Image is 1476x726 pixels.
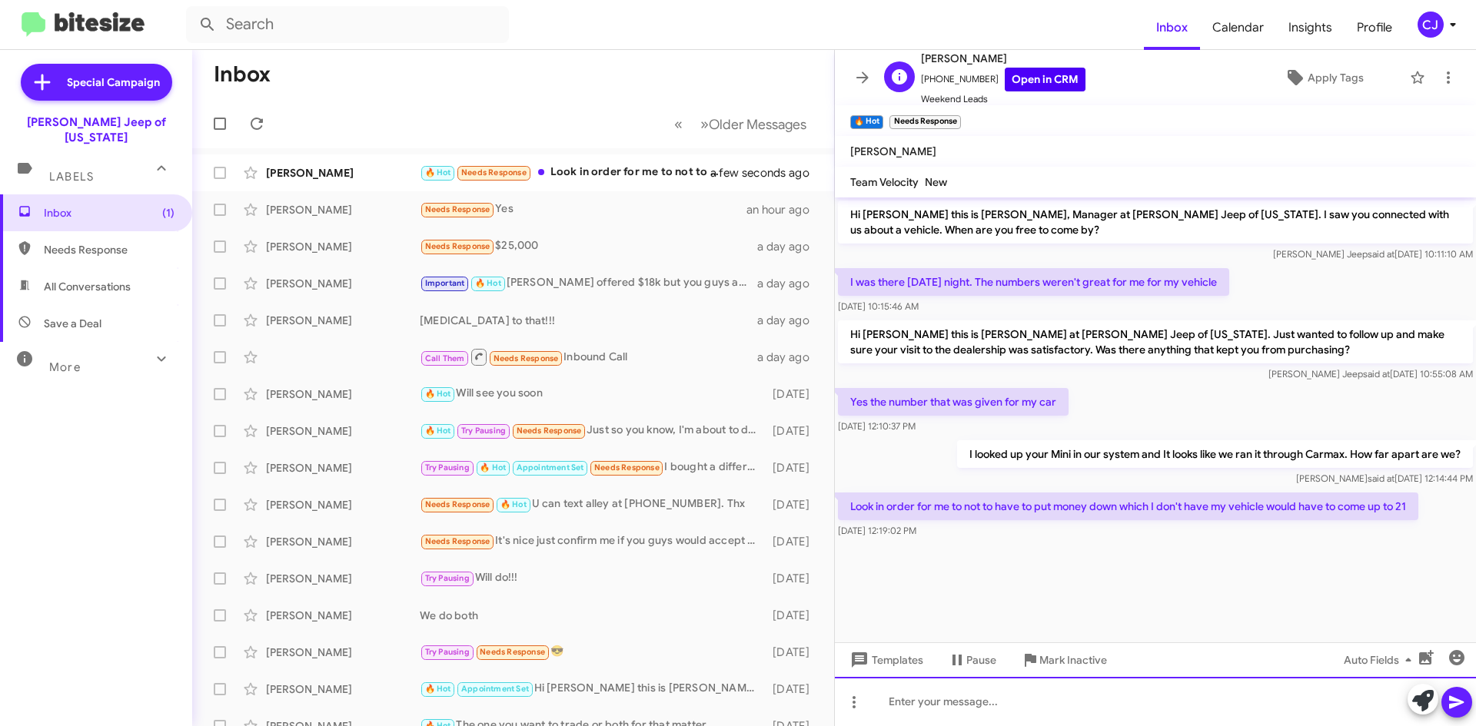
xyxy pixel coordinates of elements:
div: [PERSON_NAME] [266,681,420,697]
span: Apply Tags [1308,64,1364,91]
a: Insights [1276,5,1345,50]
span: 🔥 Hot [425,684,451,694]
div: an hour ago [746,202,822,217]
span: Try Pausing [425,647,470,657]
button: Apply Tags [1245,64,1402,91]
a: Special Campaign [21,64,172,101]
span: Templates [847,646,923,674]
span: Needs Response [425,204,490,214]
span: 🔥 Hot [475,278,501,288]
span: 🔥 Hot [480,462,506,472]
div: CJ [1418,12,1444,38]
span: (1) [162,205,175,220]
div: [DATE] [765,608,822,623]
div: [DATE] [765,681,822,697]
div: [PERSON_NAME] [266,608,420,623]
button: CJ [1405,12,1459,38]
button: Auto Fields [1331,646,1430,674]
span: [DATE] 12:19:02 PM [838,525,916,536]
span: 🔥 Hot [425,389,451,399]
div: We do both [420,608,765,623]
button: Pause [936,646,1009,674]
div: [PERSON_NAME] [266,276,420,291]
div: [DATE] [765,645,822,660]
span: said at [1368,472,1395,484]
span: Needs Response [494,353,559,363]
div: Hi [PERSON_NAME] this is [PERSON_NAME] at [PERSON_NAME] Jeep of [US_STATE]. Just wanted to follow... [420,680,765,698]
div: a few seconds ago [730,165,822,181]
h1: Inbox [214,62,271,87]
p: Hi [PERSON_NAME] this is [PERSON_NAME] at [PERSON_NAME] Jeep of [US_STATE]. Just wanted to follow... [838,320,1473,363]
div: Just so you know, I'm about to do this for 28.5 at the detail shop. I'm sorry, man. If it doesn't... [420,422,765,439]
span: 🔥 Hot [500,499,527,509]
div: a day ago [757,313,822,328]
p: I was there [DATE] night. The numbers weren't great for me for my vehicle [838,268,1229,296]
span: 🔥 Hot [425,167,451,177]
span: [PHONE_NUMBER] [921,68,1085,91]
span: Needs Response [517,426,582,436]
div: [PERSON_NAME] [266,645,420,660]
a: Calendar [1200,5,1276,50]
div: U can text alley at [PHONE_NUMBER]. Thx [420,496,765,513]
p: Yes the number that was given for my car [838,388,1069,416]
a: Open in CRM [1005,68,1085,91]
div: 😎 [420,643,765,661]
span: Needs Response [594,462,660,472]
span: [PERSON_NAME] [850,144,936,158]
span: Try Pausing [461,426,506,436]
span: Labels [49,170,94,184]
span: Needs Response [44,242,175,257]
div: [PERSON_NAME] offered $18k but you guys are local so I figured deal with the devil you know but i... [420,274,757,292]
div: [DATE] [765,460,822,476]
div: [MEDICAL_DATA] to that!!! [420,313,757,328]
div: [PERSON_NAME] [266,202,420,217]
input: Search [186,6,509,43]
span: More [49,360,81,374]
span: Important [425,278,465,288]
span: Needs Response [480,647,545,657]
div: [PERSON_NAME] [266,239,420,254]
div: [PERSON_NAME] [266,165,420,181]
div: [DATE] [765,571,822,586]
div: Yes [420,201,746,218]
div: I bought a different vehicle I bought a brand new suv for what you wanted for the used compass [420,459,765,476]
div: [PERSON_NAME] [266,423,420,439]
div: [DATE] [765,497,822,512]
button: Templates [835,646,936,674]
a: Inbox [1144,5,1200,50]
div: It's nice just confirm me if you guys would accept the trade in [420,532,765,550]
span: » [700,114,709,134]
span: Try Pausing [425,462,470,472]
span: Needs Response [425,499,490,509]
span: Needs Response [425,536,490,546]
a: Profile [1345,5,1405,50]
span: Call Them [425,353,465,363]
span: Mark Inactive [1039,646,1107,674]
span: Needs Response [425,241,490,251]
div: Inbound Call [420,347,757,366]
span: said at [1363,368,1390,380]
button: Next [691,108,816,140]
div: $25,000 [420,237,757,255]
div: Will do!!! [420,569,765,587]
div: a day ago [757,276,822,291]
span: Team Velocity [850,175,919,189]
p: I looked up your Mini in our system and It looks like we ran it through Carmax. How far apart are... [957,440,1473,468]
p: Look in order for me to not to have to put money down which I don't have my vehicle would have to... [838,492,1418,520]
div: [PERSON_NAME] [266,460,420,476]
span: [PERSON_NAME] [921,49,1085,68]
span: Needs Response [461,167,527,177]
span: New [925,175,947,189]
div: [DATE] [765,534,822,549]
span: All Conversations [44,279,131,294]
div: [PERSON_NAME] [266,313,420,328]
span: Save a Deal [44,316,101,331]
div: [PERSON_NAME] [266,386,420,402]
span: [DATE] 10:15:46 AM [838,300,919,312]
span: Pause [966,646,996,674]
span: « [674,114,683,134]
